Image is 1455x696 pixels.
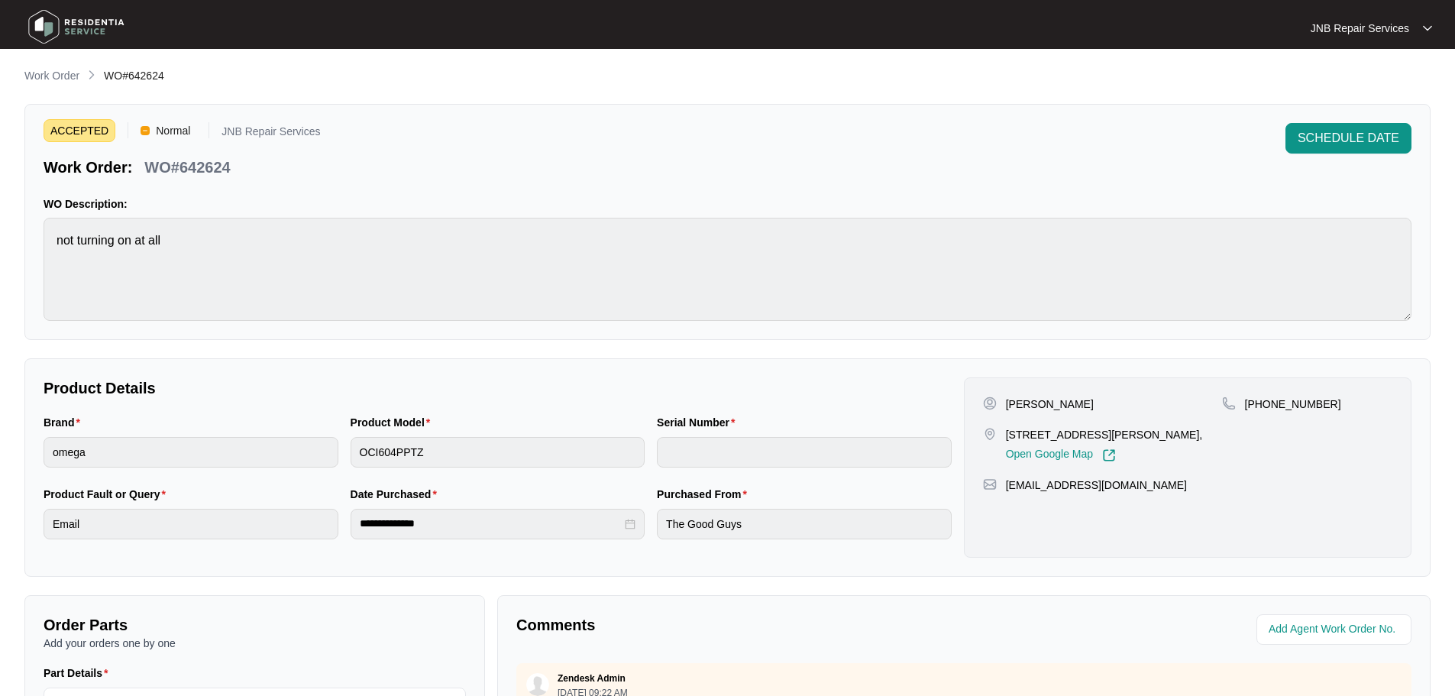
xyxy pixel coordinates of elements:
[44,377,952,399] p: Product Details
[1006,397,1094,412] p: [PERSON_NAME]
[150,119,196,142] span: Normal
[1006,427,1203,442] p: [STREET_ADDRESS][PERSON_NAME],
[983,397,997,410] img: user-pin
[44,157,132,178] p: Work Order:
[1245,397,1341,412] p: [PHONE_NUMBER]
[1006,448,1116,462] a: Open Google Map
[144,157,230,178] p: WO#642624
[1423,24,1432,32] img: dropdown arrow
[44,487,172,502] label: Product Fault or Query
[44,218,1411,321] textarea: not turning on at all
[1298,129,1399,147] span: SCHEDULE DATE
[44,437,338,468] input: Brand
[1006,477,1187,493] p: [EMAIL_ADDRESS][DOMAIN_NAME]
[44,196,1411,212] p: WO Description:
[44,636,466,651] p: Add your orders one by one
[86,69,98,81] img: chevron-right
[1222,397,1236,410] img: map-pin
[657,415,741,430] label: Serial Number
[983,477,997,491] img: map-pin
[351,437,645,468] input: Product Model
[44,509,338,539] input: Product Fault or Query
[1285,123,1411,154] button: SCHEDULE DATE
[221,126,320,142] p: JNB Repair Services
[657,437,952,468] input: Serial Number
[23,4,130,50] img: residentia service logo
[657,509,952,539] input: Purchased From
[1311,21,1409,36] p: JNB Repair Services
[24,68,79,83] p: Work Order
[44,614,466,636] p: Order Parts
[360,516,622,532] input: Date Purchased
[983,427,997,441] img: map-pin
[44,665,115,681] label: Part Details
[1102,448,1116,462] img: Link-External
[44,119,115,142] span: ACCEPTED
[1269,620,1402,639] input: Add Agent Work Order No.
[141,126,150,135] img: Vercel Logo
[44,415,86,430] label: Brand
[351,415,437,430] label: Product Model
[558,672,626,685] p: Zendesk Admin
[526,673,549,696] img: user.svg
[21,68,82,85] a: Work Order
[351,487,443,502] label: Date Purchased
[104,70,164,82] span: WO#642624
[657,487,753,502] label: Purchased From
[516,614,953,636] p: Comments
